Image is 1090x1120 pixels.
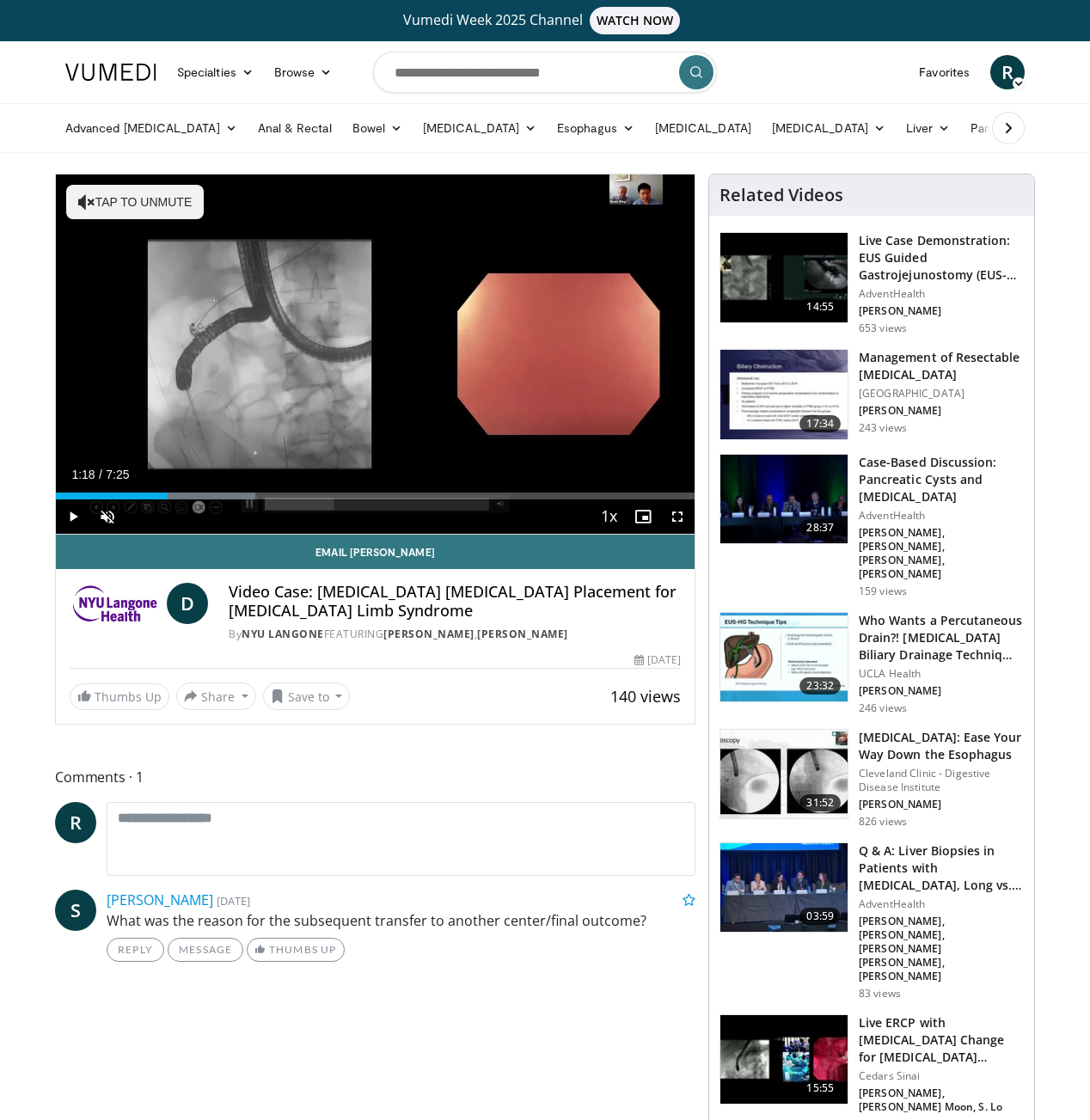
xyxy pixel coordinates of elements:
[859,404,1024,418] p: [PERSON_NAME]
[229,583,681,620] h4: Video Case: [MEDICAL_DATA] [MEDICAL_DATA] Placement for [MEDICAL_DATA] Limb Syndrome
[65,64,156,81] img: VuMedi Logo
[55,890,96,931] a: S
[71,468,95,481] span: 1:18
[859,767,1024,794] p: Cleveland Clinic - Digestive Disease Institute
[720,232,1024,335] a: 14:55 Live Case Demonstration: EUS Guided Gastrojejunostomy (EUS-GJ) for G… AdventHealth [PERSON_...
[799,1080,841,1097] span: 15:55
[720,350,848,439] img: d22aadf7-b72b-4161-b08b-84e576ad9478.150x105_q85_crop-smart_upscale.jpg
[859,701,907,715] p: 246 views
[859,509,1024,523] p: AdventHealth
[859,1069,1024,1083] p: Cedars Sinai
[859,232,1024,284] h3: Live Case Demonstration: EUS Guided Gastrojejunostomy (EUS-GJ) for G…
[547,111,645,145] a: Esophagus
[342,111,413,145] a: Bowel
[242,627,324,641] a: NYU Langone
[896,111,960,145] a: Liver
[383,627,475,641] a: [PERSON_NAME]
[660,499,695,534] button: Fullscreen
[720,613,848,702] img: 8bcb2e20-5971-4816-bd6d-37851018c646.150x105_q85_crop-smart_upscale.jpg
[799,298,841,315] span: 14:55
[645,111,762,145] a: [MEDICAL_DATA]
[859,667,1024,681] p: UCLA Health
[859,684,1024,698] p: [PERSON_NAME]
[590,7,681,34] span: WATCH NOW
[720,843,848,933] img: 3616e224-a335-4524-9890-8ced478f8f4e.150x105_q85_crop-smart_upscale.jpg
[217,893,250,909] small: [DATE]
[909,55,980,89] a: Favorites
[248,111,342,145] a: Anal & Rectal
[70,683,169,710] a: Thumbs Up
[859,454,1024,505] h3: Case-Based Discussion: Pancreatic Cysts and [MEDICAL_DATA]
[413,111,547,145] a: [MEDICAL_DATA]
[859,612,1024,664] h3: Who Wants a Percutaneous Drain?! [MEDICAL_DATA] Biliary Drainage Techniq…
[56,499,90,534] button: Play
[107,890,213,909] a: [PERSON_NAME]
[859,349,1024,383] h3: Management of Resectable [MEDICAL_DATA]
[720,612,1024,715] a: 23:32 Who Wants a Percutaneous Drain?! [MEDICAL_DATA] Biliary Drainage Techniq… UCLA Health [PERS...
[247,938,344,962] a: Thumbs Up
[859,584,907,598] p: 159 views
[55,766,695,788] span: Comments 1
[263,682,351,710] button: Save to
[55,111,248,145] a: Advanced [MEDICAL_DATA]
[229,627,681,642] div: By FEATURING ,
[168,938,243,962] a: Message
[799,677,841,695] span: 23:32
[720,729,1024,829] a: 31:52 [MEDICAL_DATA]: Ease Your Way Down the Esophagus Cleveland Clinic - Digestive Disease Insti...
[762,111,896,145] a: [MEDICAL_DATA]
[167,55,264,89] a: Specialties
[106,468,129,481] span: 7:25
[859,729,1024,763] h3: [MEDICAL_DATA]: Ease Your Way Down the Esophagus
[859,304,1024,318] p: [PERSON_NAME]
[859,1014,1024,1066] h3: Live ERCP with [MEDICAL_DATA] Change for [MEDICAL_DATA] Patient
[859,987,901,1001] p: 83 views
[167,583,208,624] a: D
[264,55,343,89] a: Browse
[99,468,102,481] span: /
[66,185,204,219] button: Tap to unmute
[720,1015,848,1105] img: 6ed2a250-3deb-466d-bf2e-32d6ebbc0134.150x105_q85_crop-smart_upscale.jpg
[107,938,164,962] a: Reply
[799,519,841,536] span: 28:37
[373,52,717,93] input: Search topics, interventions
[859,321,907,335] p: 653 views
[720,730,848,819] img: 60f71774-02ea-41d7-b28f-8952c20aa8a5.150x105_q85_crop-smart_upscale.jpg
[859,815,907,829] p: 826 views
[859,798,1024,811] p: [PERSON_NAME]
[55,802,96,843] a: R
[90,499,125,534] button: Unmute
[107,910,695,931] p: What was the reason for the subsequent transfer to another center/final outcome?
[720,185,843,205] h4: Related Videos
[859,897,1024,911] p: AdventHealth
[634,652,681,668] div: [DATE]
[799,415,841,432] span: 17:34
[859,1086,1024,1114] p: [PERSON_NAME], [PERSON_NAME] Moon, S. Lo
[176,682,256,710] button: Share
[477,627,568,641] a: [PERSON_NAME]
[990,55,1025,89] a: R
[799,794,841,811] span: 31:52
[859,842,1024,894] h3: Q & A: Liver Biopsies in Patients with [MEDICAL_DATA], Long vs. Short Wire …
[720,842,1024,1001] a: 03:59 Q & A: Liver Biopsies in Patients with [MEDICAL_DATA], Long vs. Short Wire … AdventHealth [...
[720,454,1024,598] a: 28:37 Case-Based Discussion: Pancreatic Cysts and [MEDICAL_DATA] AdventHealth [PERSON_NAME], [PER...
[610,686,681,707] span: 140 views
[70,583,160,624] img: NYU Langone
[859,387,1024,401] p: [GEOGRAPHIC_DATA]
[859,421,907,435] p: 243 views
[799,908,841,925] span: 03:59
[68,7,1022,34] a: Vumedi Week 2025 ChannelWATCH NOW
[859,915,1024,983] p: [PERSON_NAME], [PERSON_NAME], [PERSON_NAME] [PERSON_NAME], [PERSON_NAME]
[56,174,695,535] video-js: Video Player
[859,526,1024,581] p: [PERSON_NAME], [PERSON_NAME], [PERSON_NAME], [PERSON_NAME]
[859,287,1024,301] p: AdventHealth
[720,233,848,322] img: 5d7def35-d6b0-4233-88b9-ad566ad442c3.150x105_q85_crop-smart_upscale.jpg
[720,349,1024,440] a: 17:34 Management of Resectable [MEDICAL_DATA] [GEOGRAPHIC_DATA] [PERSON_NAME] 243 views
[720,455,848,544] img: 91af4667-4b46-4fdb-b1b4-1e1a41597bf0.150x105_q85_crop-smart_upscale.jpg
[56,493,695,499] div: Progress Bar
[626,499,660,534] button: Enable picture-in-picture mode
[591,499,626,534] button: Playback Rate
